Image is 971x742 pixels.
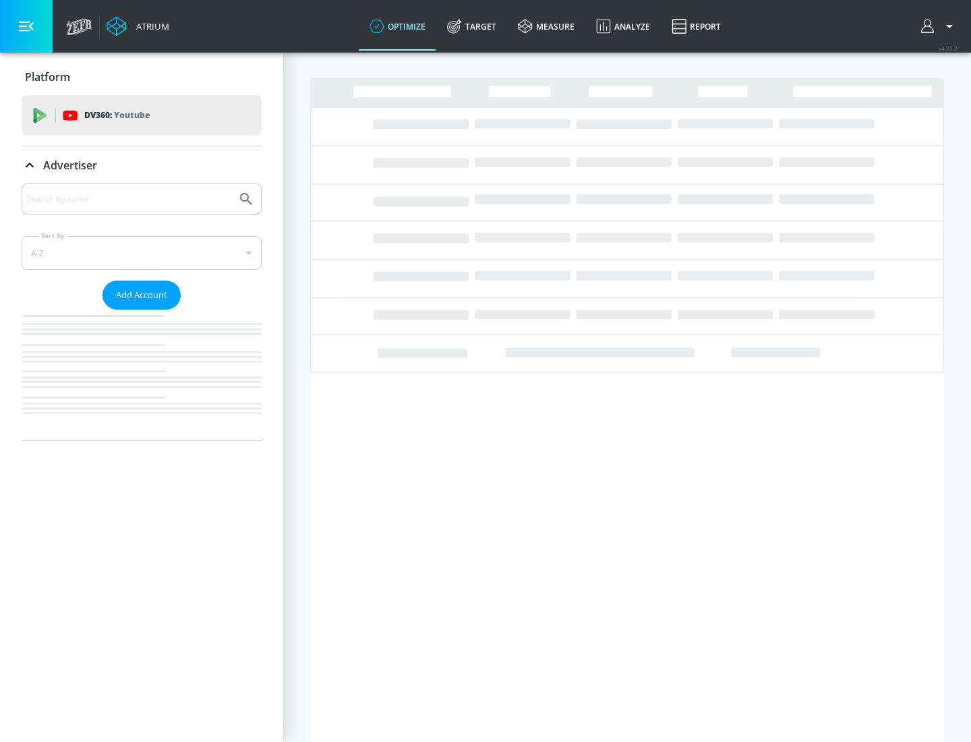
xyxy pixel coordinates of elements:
a: Report [661,2,732,51]
a: Analyze [585,2,661,51]
div: Advertiser [22,183,262,440]
p: Platform [25,69,70,84]
div: A-Z [22,236,262,270]
label: Sort By [38,231,67,240]
a: Atrium [107,16,169,36]
input: Search by name [27,190,231,208]
a: measure [507,2,585,51]
div: Advertiser [22,146,262,184]
a: optimize [359,2,436,51]
div: Platform [22,58,262,96]
button: Add Account [102,281,181,310]
div: Atrium [131,20,169,32]
p: Youtube [114,108,150,122]
p: Advertiser [43,158,97,173]
div: DV360: Youtube [22,95,262,136]
p: DV360: [84,108,150,123]
span: v 4.22.2 [939,45,958,52]
span: Add Account [116,287,167,303]
nav: list of Advertiser [22,310,262,440]
a: Target [436,2,507,51]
